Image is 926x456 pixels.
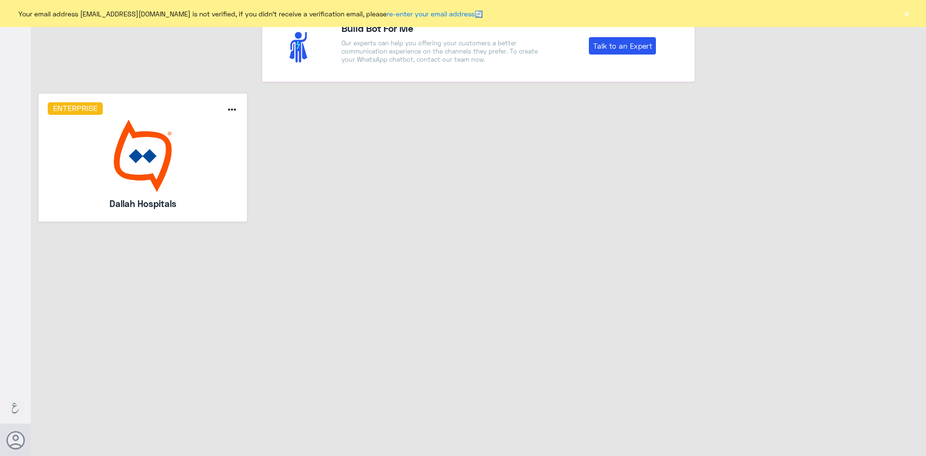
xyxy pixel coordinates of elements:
p: Our experts can help you offering your customers a better communication experience on the channel... [341,39,543,64]
h6: Enterprise [48,102,103,115]
h4: Build Bot For Me [341,21,543,35]
img: bot image [48,120,238,192]
a: Talk to an Expert [589,37,656,55]
span: Your email address [EMAIL_ADDRESS][DOMAIN_NAME] is not verified, if you didn't receive a verifica... [18,9,483,19]
button: × [902,9,912,18]
button: more_horiz [226,104,238,118]
i: more_horiz [226,104,238,115]
h5: Dallah Hospitals [73,197,212,210]
a: re-enter your email address [387,10,475,18]
button: Avatar [6,431,25,449]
